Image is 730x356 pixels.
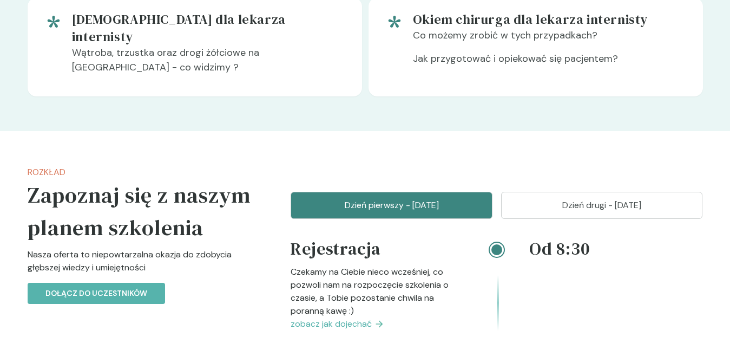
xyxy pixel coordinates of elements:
span: zobacz jak dojechać [291,318,372,331]
p: Czekamy na Ciebie nieco wcześniej, co pozwoli nam na rozpoczęcie szkolenia o czasie, a Tobie pozo... [291,266,464,318]
p: Wątroba, trzustka oraz drogi żółciowe na [GEOGRAPHIC_DATA] - co widzimy ? [72,46,345,83]
h4: Rejestracja [291,236,464,266]
p: Nasza oferta to niepowtarzalna okazja do zdobycia głębszej wiedzy i umiejętności [28,248,257,283]
p: Rozkład [28,166,257,179]
h5: [DEMOGRAPHIC_DATA] dla lekarza internisty [72,11,345,46]
p: Dzień pierwszy - [DATE] [304,199,479,212]
p: Dołącz do uczestników [45,288,147,299]
a: zobacz jak dojechać [291,318,464,331]
button: Dołącz do uczestników [28,283,165,304]
p: Co możemy zrobić w tych przypadkach? [413,28,686,51]
h4: Od 8:30 [529,236,703,261]
button: Dzień drugi - [DATE] [501,192,703,219]
h5: Zapoznaj się z naszym planem szkolenia [28,179,257,244]
p: Jak przygotować i opiekować się pacjentem? [413,51,686,75]
button: Dzień pierwszy - [DATE] [291,192,492,219]
p: Dzień drugi - [DATE] [515,199,689,212]
a: Dołącz do uczestników [28,287,165,299]
h5: Okiem chirurga dla lekarza internisty [413,11,686,28]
